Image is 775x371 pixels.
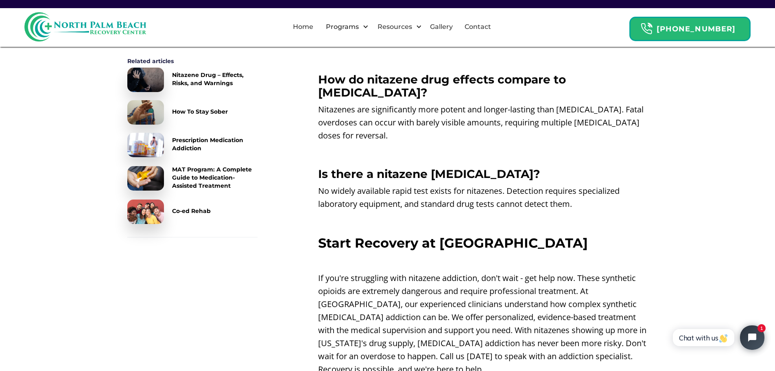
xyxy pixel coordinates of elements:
div: Nitazene Drug – Effects, Risks, and Warnings [172,71,258,87]
a: MAT Program: A Complete Guide to Medication-Assisted Treatment [127,165,258,191]
div: MAT Program: A Complete Guide to Medication-Assisted Treatment [172,165,258,190]
div: Programs [319,14,371,40]
a: Home [288,14,318,40]
div: Co-ed Rehab [172,207,211,215]
div: Programs [324,22,361,32]
a: Header Calendar Icons[PHONE_NUMBER] [629,13,751,41]
div: Resources [371,14,424,40]
a: How To Stay Sober [127,100,258,125]
a: Prescription Medication Addiction [127,133,258,157]
p: ‍ [318,146,648,159]
p: No widely available rapid test exists for nitazenes. Detection requires specialized laboratory eq... [318,184,648,211]
img: Header Calendar Icons [640,22,653,35]
iframe: Tidio Chat [664,318,771,357]
a: Co-ed Rehab [127,200,258,224]
p: ‍ [318,215,648,228]
h3: Is there a nitazene [MEDICAL_DATA]? [318,167,648,180]
div: Resources [375,22,414,32]
p: ‍ [318,255,648,268]
a: Gallery [425,14,458,40]
div: How To Stay Sober [172,108,228,116]
strong: [PHONE_NUMBER] [657,24,736,33]
a: Nitazene Drug – Effects, Risks, and Warnings [127,68,258,92]
h2: Start Recovery at [GEOGRAPHIC_DATA] [318,236,648,250]
a: Contact [460,14,496,40]
h3: How do nitazene drug effects compare to [MEDICAL_DATA]? [318,73,648,99]
p: Nitazenes are significantly more potent and longer-lasting than [MEDICAL_DATA]. Fatal overdoses c... [318,103,648,142]
div: Prescription Medication Addiction [172,136,258,152]
div: Related articles [127,57,258,65]
p: ‍ [318,52,648,65]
